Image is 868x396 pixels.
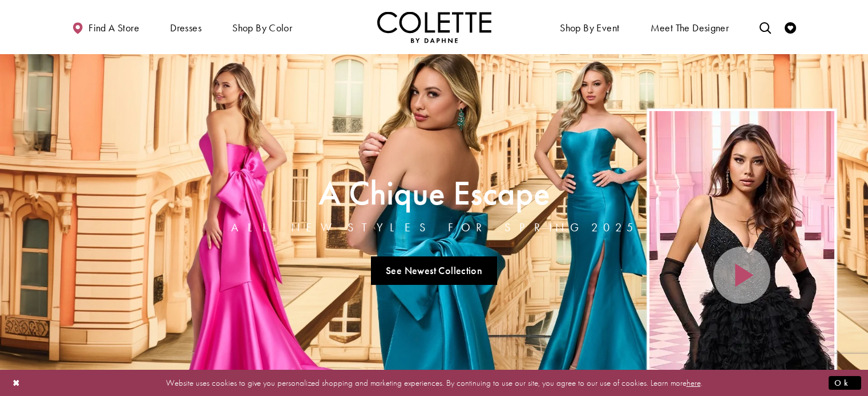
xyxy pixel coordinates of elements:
[228,252,641,289] ul: Slider Links
[371,256,498,285] a: See Newest Collection A Chique Escape All New Styles For Spring 2025
[82,375,786,390] p: Website uses cookies to give you personalized shopping and marketing experiences. By continuing t...
[829,375,861,390] button: Submit Dialog
[687,377,701,388] a: here
[7,373,26,393] button: Close Dialog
